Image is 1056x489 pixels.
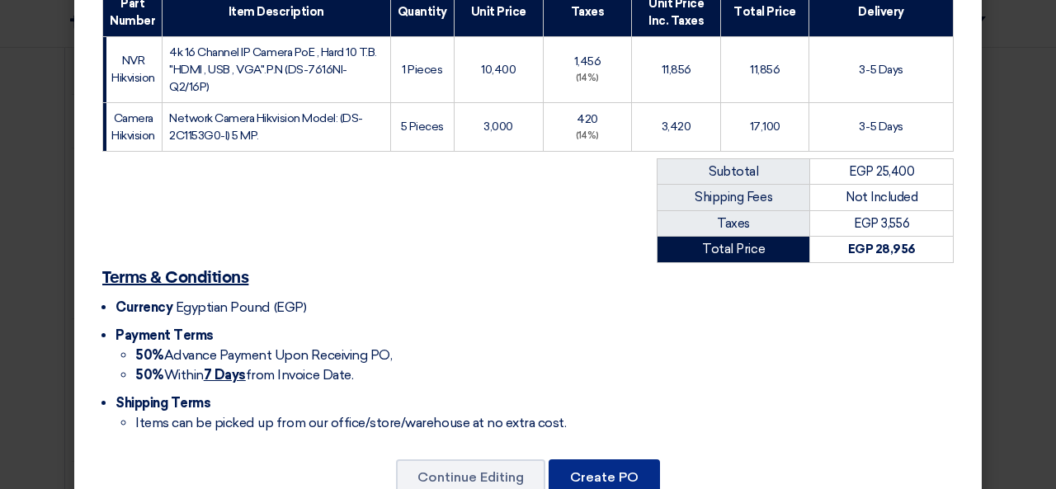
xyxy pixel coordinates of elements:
span: Within from Invoice Date. [135,367,353,383]
span: Currency [115,299,172,315]
span: 3-5 Days [859,120,903,134]
span: 3,420 [662,120,691,134]
li: Items can be picked up from our office/store/warehouse at no extra cost. [135,413,954,433]
td: EGP 25,400 [810,158,954,185]
u: 7 Days [204,367,246,383]
span: Not Included [846,190,917,205]
td: Camera Hikvision [103,102,163,151]
strong: 50% [135,347,164,363]
span: Egyptian Pound (EGP) [176,299,306,315]
span: 5 Pieces [401,120,444,134]
span: 1,456 [574,54,601,68]
span: 10,400 [481,63,516,77]
td: Total Price [658,237,810,263]
span: Advance Payment Upon Receiving PO, [135,347,392,363]
span: 17,100 [750,120,780,134]
td: Shipping Fees [658,185,810,211]
u: Terms & Conditions [102,270,248,286]
span: Payment Terms [115,327,214,343]
strong: EGP 28,956 [848,242,916,256]
span: 4k 16 Channel IP Camera PoE , Hard 10 T.B. "HDMI , USB , VGA".P.N (DS-7616NI-Q2/16P) [169,45,377,94]
span: 3-5 Days [859,63,903,77]
span: Shipping Terms [115,395,210,411]
span: EGP 3,556 [854,216,909,231]
strong: 50% [135,367,164,383]
span: 1 Pieces [402,63,442,77]
td: Taxes [658,210,810,237]
td: NVR Hikvision [103,36,163,102]
div: (14%) [550,72,625,86]
span: 420 [577,112,598,126]
div: (14%) [550,129,625,143]
span: 11,856 [750,63,780,77]
span: 3,000 [483,120,513,134]
td: Subtotal [658,158,810,185]
span: Network Camera Hikvision Model: (DS-2C1153G0-I) 5 MP. [169,111,363,143]
span: 11,856 [662,63,691,77]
